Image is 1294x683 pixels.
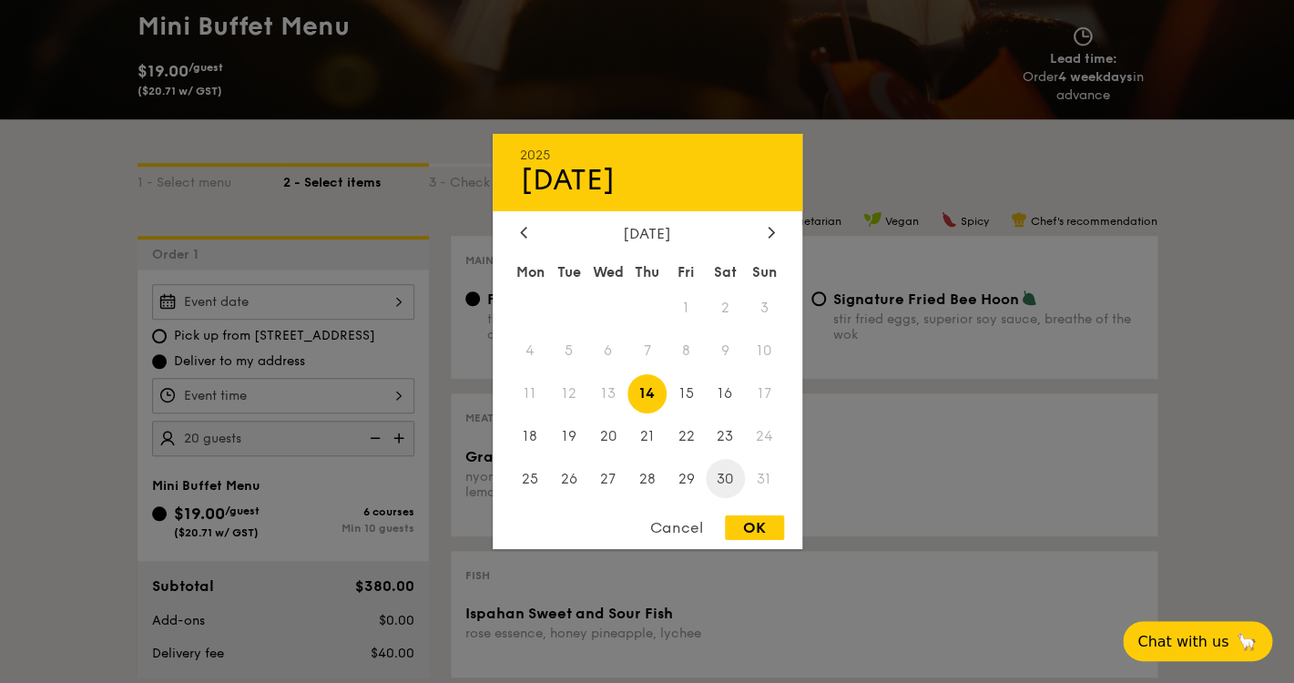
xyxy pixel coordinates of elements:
[549,374,588,413] span: 12
[627,459,667,498] span: 28
[511,374,550,413] span: 11
[667,459,706,498] span: 29
[745,289,784,328] span: 3
[667,289,706,328] span: 1
[511,459,550,498] span: 25
[1236,631,1258,652] span: 🦙
[706,374,745,413] span: 16
[549,416,588,455] span: 19
[627,374,667,413] span: 14
[520,148,775,163] div: 2025
[706,459,745,498] span: 30
[588,256,627,289] div: Wed
[1137,633,1228,650] span: Chat with us
[667,331,706,371] span: 8
[745,374,784,413] span: 17
[549,331,588,371] span: 5
[588,374,627,413] span: 13
[549,459,588,498] span: 26
[745,416,784,455] span: 24
[511,331,550,371] span: 4
[627,331,667,371] span: 7
[667,416,706,455] span: 22
[725,515,784,540] div: OK
[520,225,775,242] div: [DATE]
[706,331,745,371] span: 9
[588,416,627,455] span: 20
[588,331,627,371] span: 6
[706,416,745,455] span: 23
[667,374,706,413] span: 15
[745,256,784,289] div: Sun
[549,256,588,289] div: Tue
[667,256,706,289] div: Fri
[627,256,667,289] div: Thu
[627,416,667,455] span: 21
[745,459,784,498] span: 31
[511,256,550,289] div: Mon
[706,256,745,289] div: Sat
[745,331,784,371] span: 10
[1123,621,1272,661] button: Chat with us🦙
[588,459,627,498] span: 27
[632,515,721,540] div: Cancel
[511,416,550,455] span: 18
[706,289,745,328] span: 2
[520,163,775,198] div: [DATE]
